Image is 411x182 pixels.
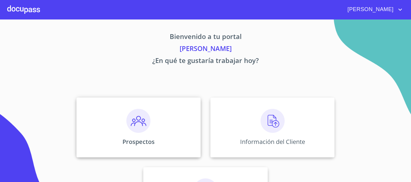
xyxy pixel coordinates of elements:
p: Bienvenido a tu portal [20,31,391,43]
p: Información del Cliente [240,138,305,146]
p: [PERSON_NAME] [20,43,391,55]
button: account of current user [343,5,404,14]
span: [PERSON_NAME] [343,5,397,14]
img: carga.png [261,109,285,133]
p: Prospectos [122,138,155,146]
p: ¿En qué te gustaría trabajar hoy? [20,55,391,67]
img: prospectos.png [126,109,150,133]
